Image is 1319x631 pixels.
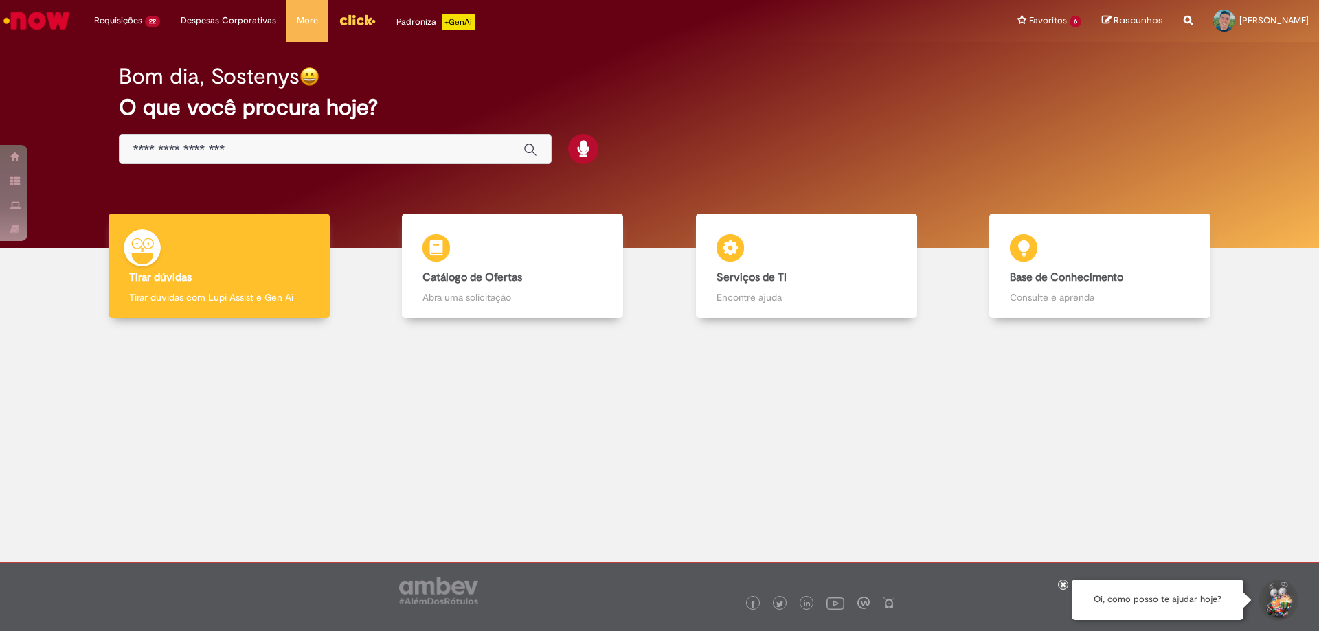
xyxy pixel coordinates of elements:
h2: O que você procura hoje? [119,95,1201,119]
a: Base de Conhecimento Consulte e aprenda [954,214,1248,319]
a: Tirar dúvidas Tirar dúvidas com Lupi Assist e Gen Ai [72,214,366,319]
button: Iniciar Conversa de Suporte [1257,580,1298,621]
img: happy-face.png [300,67,319,87]
img: logo_footer_facebook.png [749,601,756,608]
span: Rascunhos [1114,14,1163,27]
b: Tirar dúvidas [129,271,192,284]
img: logo_footer_linkedin.png [804,600,811,608]
p: Consulte e aprenda [1010,290,1190,304]
h2: Bom dia, Sostenys [119,65,300,89]
img: logo_footer_workplace.png [857,597,870,609]
span: Despesas Corporativas [181,14,276,27]
img: click_logo_yellow_360x200.png [339,10,376,30]
div: Oi, como posso te ajudar hoje? [1072,580,1243,620]
span: 22 [145,16,160,27]
a: Catálogo de Ofertas Abra uma solicitação [366,214,660,319]
p: Abra uma solicitação [422,290,602,304]
span: 6 [1070,16,1081,27]
b: Serviços de TI [717,271,787,284]
div: Padroniza [396,14,475,30]
b: Base de Conhecimento [1010,271,1123,284]
a: Serviços de TI Encontre ajuda [659,214,954,319]
span: Favoritos [1029,14,1067,27]
span: More [297,14,318,27]
p: Encontre ajuda [717,290,897,304]
img: logo_footer_ambev_rotulo_gray.png [399,577,478,604]
img: logo_footer_youtube.png [826,594,844,612]
img: ServiceNow [1,7,72,34]
span: Requisições [94,14,142,27]
img: logo_footer_naosei.png [883,597,895,609]
span: [PERSON_NAME] [1239,14,1309,26]
a: Rascunhos [1102,14,1163,27]
p: Tirar dúvidas com Lupi Assist e Gen Ai [129,290,309,304]
p: +GenAi [442,14,475,30]
img: logo_footer_twitter.png [776,601,783,608]
b: Catálogo de Ofertas [422,271,522,284]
